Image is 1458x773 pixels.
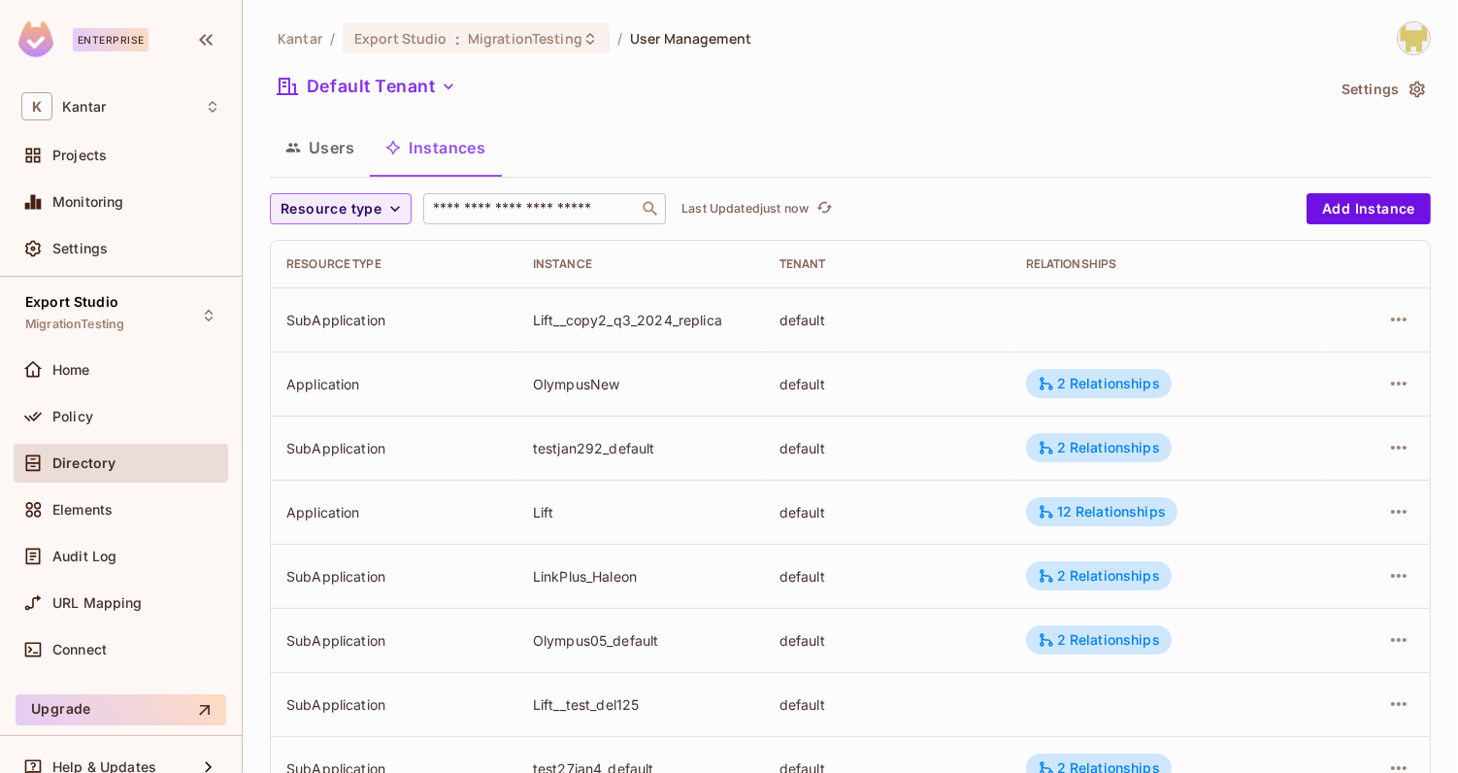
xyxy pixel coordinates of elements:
div: default [779,631,995,650]
span: Projects [52,148,107,163]
div: Resource type [286,256,502,272]
span: MigrationTesting [468,29,582,48]
div: default [779,375,995,393]
span: Export Studio [354,29,447,48]
div: default [779,567,995,586]
span: the active workspace [278,29,322,48]
div: Instance [533,256,748,272]
div: testjan292_default [533,439,748,457]
div: default [779,503,995,521]
button: Users [270,123,370,172]
div: 2 Relationships [1038,439,1160,456]
span: URL Mapping [52,595,143,611]
div: SubApplication [286,439,502,457]
div: default [779,695,995,714]
span: Click to refresh data [809,197,836,220]
span: Workspace: Kantar [62,99,106,115]
span: MigrationTesting [25,317,124,332]
button: Resource type [270,193,412,224]
button: Add Instance [1307,193,1431,224]
div: Lift__copy2_q3_2024_replica [533,311,748,329]
p: Last Updated just now [681,201,809,217]
div: LinkPlus_Haleon [533,567,748,586]
span: User Management [630,29,751,48]
li: / [617,29,622,48]
span: Export Studio [25,294,118,310]
div: Tenant [779,256,995,272]
span: K [21,92,52,120]
div: Application [286,503,502,521]
div: Lift [533,503,748,521]
div: SubApplication [286,695,502,714]
img: SReyMgAAAABJRU5ErkJggg== [18,21,53,57]
div: 2 Relationships [1038,631,1160,649]
div: SubApplication [286,631,502,650]
div: SubApplication [286,311,502,329]
div: Relationships [1026,256,1309,272]
button: Settings [1334,74,1431,105]
span: Directory [52,455,116,471]
span: Settings [52,241,108,256]
button: Default Tenant [270,71,464,102]
span: Audit Log [52,549,116,564]
button: Instances [370,123,501,172]
div: Lift__test_del125 [533,695,748,714]
span: Elements [52,502,113,518]
span: Resource type [281,197,381,221]
div: 2 Relationships [1038,375,1160,392]
span: : [454,31,461,47]
div: Enterprise [73,28,149,51]
div: 12 Relationships [1038,503,1166,521]
span: Monitoring [52,194,124,210]
div: Application [286,375,502,393]
button: refresh [812,197,836,220]
div: 2 Relationships [1038,567,1160,585]
div: Olympus05_default [533,631,748,650]
div: OlympusNew [533,375,748,393]
div: SubApplication [286,567,502,586]
span: refresh [816,199,833,218]
img: Girishankar.VP@kantar.com [1398,22,1430,54]
div: default [779,439,995,457]
span: Policy [52,409,93,424]
span: Home [52,362,90,378]
div: default [779,311,995,329]
span: Connect [52,642,107,657]
li: / [330,29,335,48]
button: Upgrade [16,694,226,725]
